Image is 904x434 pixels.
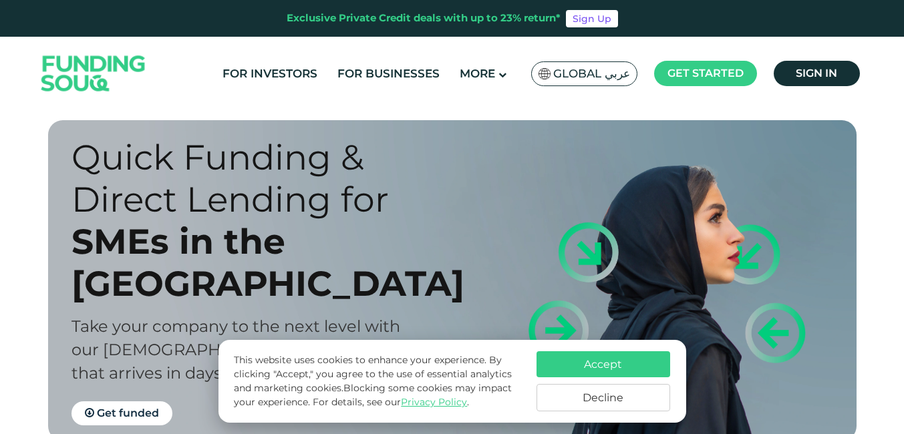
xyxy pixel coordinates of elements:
[234,353,522,409] p: This website uses cookies to enhance your experience. By clicking "Accept," you agree to the use ...
[71,136,476,220] div: Quick Funding & Direct Lending for
[287,11,561,26] div: Exclusive Private Credit deals with up to 23% return*
[566,10,618,27] a: Sign Up
[537,351,670,377] button: Accept
[71,316,447,383] span: Take your company to the next level with our [DEMOGRAPHIC_DATA]-compliant finance that arrives in...
[401,396,467,408] a: Privacy Policy
[667,67,744,79] span: Get started
[334,63,443,85] a: For Businesses
[539,68,551,79] img: SA Flag
[796,67,837,79] span: Sign in
[553,66,630,81] span: Global عربي
[774,61,860,86] a: Sign in
[71,220,476,304] div: SMEs in the [GEOGRAPHIC_DATA]
[97,407,159,419] span: Get funded
[234,382,512,408] span: Blocking some cookies may impact your experience.
[313,396,469,408] span: For details, see our .
[219,63,321,85] a: For Investors
[460,67,495,80] span: More
[28,40,159,107] img: Logo
[71,401,172,425] a: Get funded
[537,384,670,411] button: Decline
